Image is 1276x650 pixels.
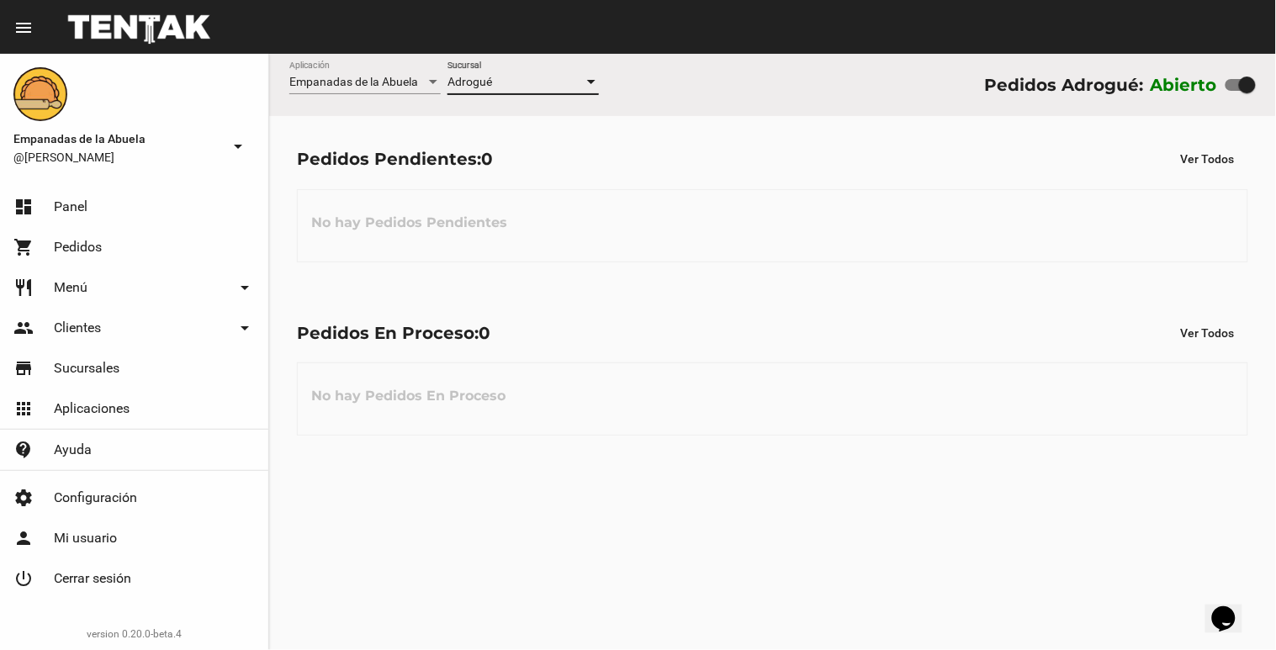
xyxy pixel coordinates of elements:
span: Menú [54,279,87,296]
span: Sucursales [54,360,119,377]
mat-icon: restaurant [13,277,34,298]
span: Empanadas de la Abuela [13,129,221,149]
mat-icon: shopping_cart [13,237,34,257]
span: Ayuda [54,441,92,458]
span: Configuración [54,489,137,506]
iframe: chat widget [1205,583,1259,633]
mat-icon: arrow_drop_down [235,318,255,338]
h3: No hay Pedidos Pendientes [298,198,521,248]
mat-icon: power_settings_new [13,568,34,589]
span: Panel [54,198,87,215]
mat-icon: contact_support [13,440,34,460]
div: version 0.20.0-beta.4 [13,626,255,642]
mat-icon: person [13,528,34,548]
mat-icon: people [13,318,34,338]
mat-icon: store [13,358,34,378]
mat-icon: apps [13,399,34,419]
span: Clientes [54,320,101,336]
span: Mi usuario [54,530,117,547]
div: Pedidos Adrogué: [984,71,1143,98]
mat-icon: arrow_drop_down [228,136,248,156]
mat-icon: settings [13,488,34,508]
div: Pedidos Pendientes: [297,145,493,172]
mat-icon: arrow_drop_down [235,277,255,298]
span: 0 [481,149,493,169]
button: Ver Todos [1167,318,1248,348]
span: Cerrar sesión [54,570,131,587]
button: Ver Todos [1167,144,1248,174]
h3: No hay Pedidos En Proceso [298,371,519,421]
span: Pedidos [54,239,102,256]
span: Aplicaciones [54,400,130,417]
mat-icon: dashboard [13,197,34,217]
mat-icon: menu [13,18,34,38]
span: Adrogué [447,75,492,88]
span: Ver Todos [1181,152,1235,166]
span: @[PERSON_NAME] [13,149,221,166]
div: Pedidos En Proceso: [297,320,490,346]
img: f0136945-ed32-4f7c-91e3-a375bc4bb2c5.png [13,67,67,121]
label: Abierto [1151,71,1218,98]
span: Empanadas de la Abuela [289,75,418,88]
span: 0 [479,323,490,343]
span: Ver Todos [1181,326,1235,340]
